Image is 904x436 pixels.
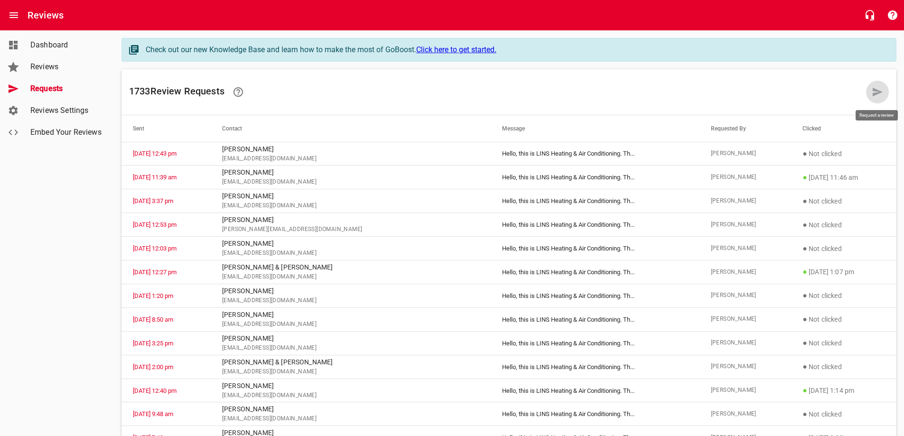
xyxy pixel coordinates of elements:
[858,4,881,27] button: Live Chat
[222,310,479,320] p: [PERSON_NAME]
[30,105,103,116] span: Reviews Settings
[491,355,699,379] td: Hello, this is LINS Heating & Air Conditioning. Th ...
[491,379,699,402] td: Hello, this is LINS Heating & Air Conditioning. Th ...
[133,197,173,204] a: [DATE] 3:37 pm
[699,115,792,142] th: Requested By
[133,150,177,157] a: [DATE] 12:43 pm
[227,81,250,103] a: Learn how requesting reviews can improve your online presence
[222,239,479,249] p: [PERSON_NAME]
[711,386,780,395] span: [PERSON_NAME]
[222,381,479,391] p: [PERSON_NAME]
[28,8,64,23] h6: Reviews
[711,409,780,419] span: [PERSON_NAME]
[711,173,780,182] span: [PERSON_NAME]
[802,267,807,276] span: ●
[222,272,479,282] span: [EMAIL_ADDRESS][DOMAIN_NAME]
[802,385,885,396] p: [DATE] 1:14 pm
[802,172,885,183] p: [DATE] 11:46 am
[30,127,103,138] span: Embed Your Reviews
[802,291,807,300] span: ●
[222,215,479,225] p: [PERSON_NAME]
[711,291,780,300] span: [PERSON_NAME]
[222,414,479,424] span: [EMAIL_ADDRESS][DOMAIN_NAME]
[222,391,479,400] span: [EMAIL_ADDRESS][DOMAIN_NAME]
[211,115,491,142] th: Contact
[491,166,699,189] td: Hello, this is LINS Heating & Air Conditioning. Th ...
[802,314,885,325] p: Not clicked
[133,292,173,299] a: [DATE] 1:20 pm
[802,219,885,231] p: Not clicked
[802,386,807,395] span: ●
[491,260,699,284] td: Hello, this is LINS Heating & Air Conditioning. Th ...
[491,237,699,260] td: Hello, this is LINS Heating & Air Conditioning. Th ...
[133,269,177,276] a: [DATE] 12:27 pm
[491,284,699,307] td: Hello, this is LINS Heating & Air Conditioning. Th ...
[802,408,885,420] p: Not clicked
[711,220,780,230] span: [PERSON_NAME]
[2,4,25,27] button: Open drawer
[802,149,807,158] span: ●
[802,173,807,182] span: ●
[222,177,479,187] span: [EMAIL_ADDRESS][DOMAIN_NAME]
[222,144,479,154] p: [PERSON_NAME]
[802,315,807,324] span: ●
[491,189,699,213] td: Hello, this is LINS Heating & Air Conditioning. Th ...
[222,201,479,211] span: [EMAIL_ADDRESS][DOMAIN_NAME]
[121,115,211,142] th: Sent
[711,196,780,206] span: [PERSON_NAME]
[711,362,780,371] span: [PERSON_NAME]
[133,174,177,181] a: [DATE] 11:39 am
[222,367,479,377] span: [EMAIL_ADDRESS][DOMAIN_NAME]
[491,142,699,166] td: Hello, this is LINS Heating & Air Conditioning. Th ...
[129,81,866,103] h6: 1733 Review Request s
[802,338,807,347] span: ●
[222,404,479,414] p: [PERSON_NAME]
[802,266,885,278] p: [DATE] 1:07 pm
[30,83,103,94] span: Requests
[802,290,885,301] p: Not clicked
[711,244,780,253] span: [PERSON_NAME]
[802,220,807,229] span: ●
[491,115,699,142] th: Message
[802,243,885,254] p: Not clicked
[222,296,479,306] span: [EMAIL_ADDRESS][DOMAIN_NAME]
[711,338,780,348] span: [PERSON_NAME]
[711,315,780,324] span: [PERSON_NAME]
[146,44,886,56] div: Check out our new Knowledge Base and learn how to make the most of GoBoost.
[491,307,699,331] td: Hello, this is LINS Heating & Air Conditioning. Th ...
[222,262,479,272] p: [PERSON_NAME] & [PERSON_NAME]
[802,195,885,207] p: Not clicked
[133,410,173,417] a: [DATE] 9:48 am
[30,39,103,51] span: Dashboard
[222,191,479,201] p: [PERSON_NAME]
[802,409,807,418] span: ●
[222,225,479,234] span: [PERSON_NAME][EMAIL_ADDRESS][DOMAIN_NAME]
[416,45,496,54] a: Click here to get started.
[133,221,177,228] a: [DATE] 12:53 pm
[222,320,479,329] span: [EMAIL_ADDRESS][DOMAIN_NAME]
[791,115,896,142] th: Clicked
[802,362,807,371] span: ●
[881,4,904,27] button: Support Portal
[133,387,177,394] a: [DATE] 12:40 pm
[222,154,479,164] span: [EMAIL_ADDRESS][DOMAIN_NAME]
[222,286,479,296] p: [PERSON_NAME]
[133,340,173,347] a: [DATE] 3:25 pm
[222,249,479,258] span: [EMAIL_ADDRESS][DOMAIN_NAME]
[711,149,780,158] span: [PERSON_NAME]
[222,167,479,177] p: [PERSON_NAME]
[133,245,177,252] a: [DATE] 12:03 pm
[491,213,699,237] td: Hello, this is LINS Heating & Air Conditioning. Th ...
[802,196,807,205] span: ●
[222,334,479,343] p: [PERSON_NAME]
[222,343,479,353] span: [EMAIL_ADDRESS][DOMAIN_NAME]
[491,331,699,355] td: Hello, this is LINS Heating & Air Conditioning. Th ...
[133,363,173,371] a: [DATE] 2:00 pm
[222,357,479,367] p: [PERSON_NAME] & [PERSON_NAME]
[802,244,807,253] span: ●
[133,316,173,323] a: [DATE] 8:50 am
[30,61,103,73] span: Reviews
[802,361,885,372] p: Not clicked
[711,268,780,277] span: [PERSON_NAME]
[802,148,885,159] p: Not clicked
